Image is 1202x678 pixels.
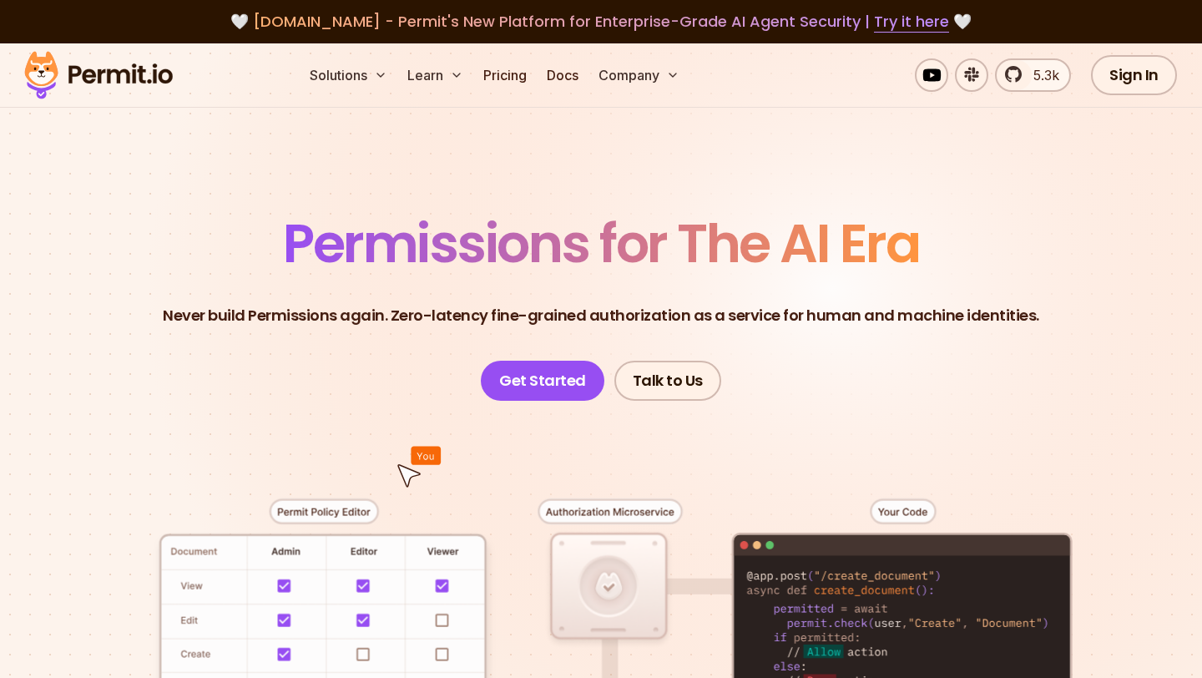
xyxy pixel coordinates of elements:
[540,58,585,92] a: Docs
[1023,65,1059,85] span: 5.3k
[163,304,1039,327] p: Never build Permissions again. Zero-latency fine-grained authorization as a service for human and...
[477,58,533,92] a: Pricing
[874,11,949,33] a: Try it here
[253,11,949,32] span: [DOMAIN_NAME] - Permit's New Platform for Enterprise-Grade AI Agent Security |
[303,58,394,92] button: Solutions
[481,361,604,401] a: Get Started
[283,206,919,281] span: Permissions for The AI Era
[592,58,686,92] button: Company
[614,361,721,401] a: Talk to Us
[995,58,1071,92] a: 5.3k
[17,47,180,104] img: Permit logo
[401,58,470,92] button: Learn
[1091,55,1177,95] a: Sign In
[40,10,1162,33] div: 🤍 🤍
